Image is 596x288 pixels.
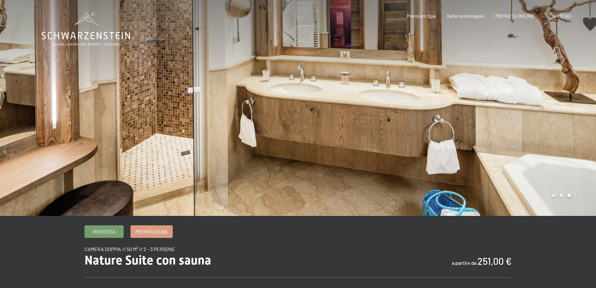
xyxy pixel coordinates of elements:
a: Premium Spa [407,13,436,19]
span: a partire da [452,260,476,266]
span: Prenotazione [135,228,168,235]
a: Richiesta [85,226,123,238]
a: PRENOTA ONLINE [495,13,535,19]
a: Galleria immagini [447,13,484,19]
span: Menu [558,13,571,19]
span: camera doppia // 50 m² // 2 - 3 persone [84,246,175,252]
a: Prenotazione [131,226,172,238]
span: Richiesta [93,228,115,235]
span: Nature Suite con sauna [84,253,211,268]
b: 251,00 € [477,255,512,267]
